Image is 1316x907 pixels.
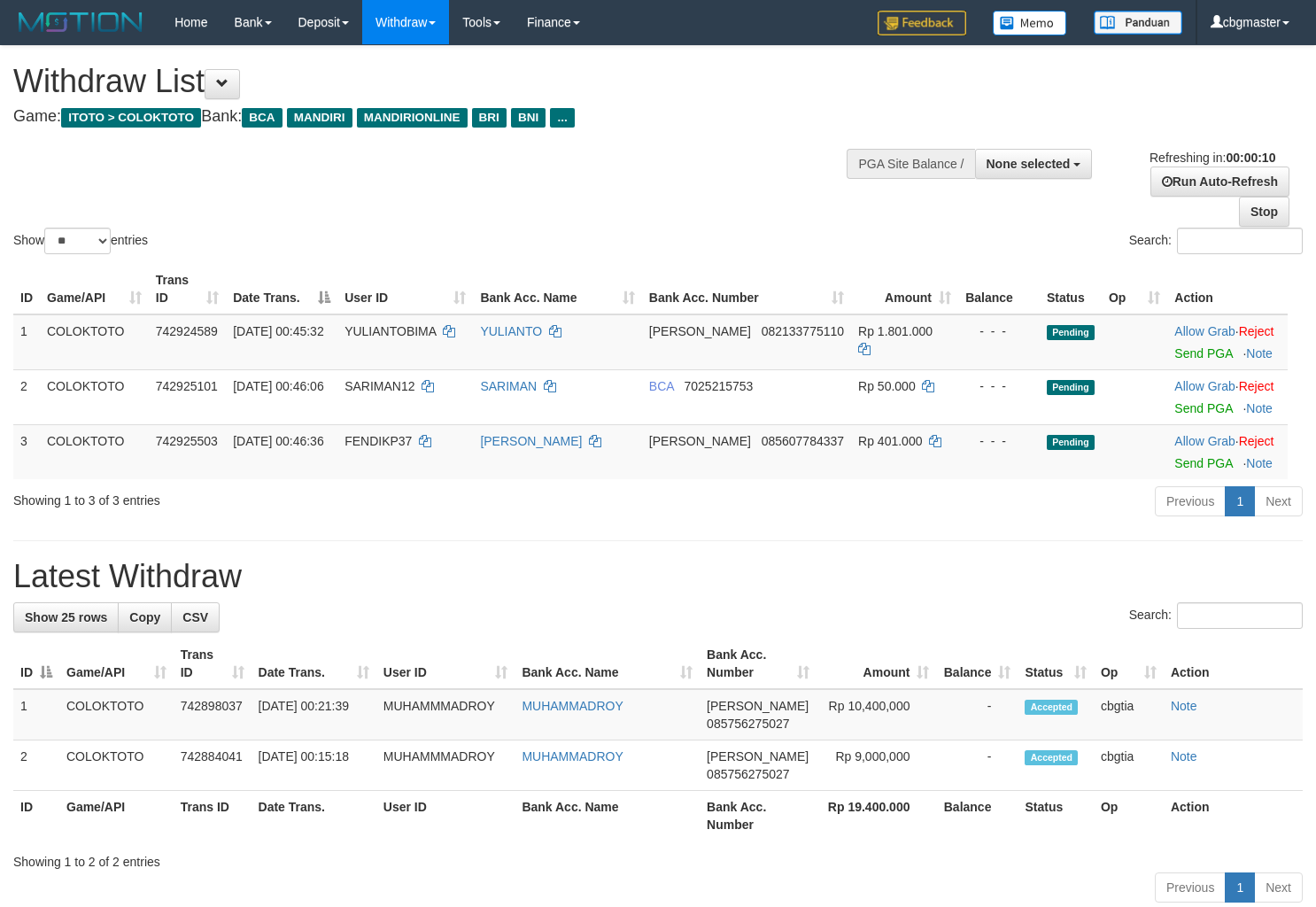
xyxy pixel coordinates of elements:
th: Balance: activate to sort column ascending [936,639,1018,689]
span: BCA [649,379,674,393]
th: Date Trans.: activate to sort column descending [226,264,337,314]
span: FENDIKP37 [344,434,412,448]
th: Bank Acc. Number: activate to sort column ascending [700,639,817,689]
div: PGA Site Balance / [847,149,974,179]
a: Next [1254,872,1303,903]
a: Reject [1239,434,1274,448]
th: Date Trans. [252,791,376,841]
td: 2 [13,740,59,791]
th: User ID [376,791,515,841]
img: Feedback.jpg [878,11,966,35]
a: Previous [1155,872,1226,903]
span: Pending [1047,435,1095,450]
a: Note [1171,699,1197,713]
a: Allow Grab [1174,434,1235,448]
a: Copy [118,602,172,632]
button: None selected [975,149,1093,179]
span: · [1174,324,1238,338]
a: Send PGA [1174,346,1232,360]
span: Copy 7025215753 to clipboard [685,379,754,393]
td: 1 [13,689,59,740]
span: · [1174,379,1238,393]
th: Status [1040,264,1102,314]
td: COLOKTOTO [40,424,149,479]
span: Copy 085756275027 to clipboard [707,717,789,731]
a: Send PGA [1174,401,1232,415]
th: Game/API [59,791,174,841]
span: 742925503 [156,434,218,448]
td: MUHAMMMADROY [376,740,515,791]
span: Accepted [1025,750,1078,765]
a: 1 [1225,486,1255,516]
span: BCA [242,108,282,128]
span: [DATE] 00:45:32 [233,324,323,338]
span: [DATE] 00:46:36 [233,434,323,448]
span: Copy [129,610,160,624]
td: 742884041 [174,740,252,791]
span: MANDIRIONLINE [357,108,468,128]
a: Run Auto-Refresh [1150,167,1289,197]
th: Action [1167,264,1288,314]
th: ID [13,791,59,841]
th: Op: activate to sort column ascending [1102,264,1167,314]
label: Search: [1129,228,1303,254]
span: [PERSON_NAME] [707,749,809,764]
th: Bank Acc. Number: activate to sort column ascending [642,264,851,314]
a: [PERSON_NAME] [480,434,582,448]
a: Note [1246,401,1273,415]
select: Showentries [44,228,111,254]
td: Rp 9,000,000 [817,740,936,791]
td: COLOKTOTO [59,689,174,740]
th: ID [13,264,40,314]
span: Pending [1047,380,1095,395]
img: MOTION_logo.png [13,9,148,35]
td: COLOKTOTO [40,369,149,424]
td: Rp 10,400,000 [817,689,936,740]
span: Copy 082133775110 to clipboard [762,324,844,338]
span: ITOTO > COLOKTOTO [61,108,201,128]
span: YULIANTOBIMA [344,324,436,338]
span: 742925101 [156,379,218,393]
label: Show entries [13,228,148,254]
td: · [1167,424,1288,479]
h1: Latest Withdraw [13,559,1303,594]
th: Trans ID: activate to sort column ascending [174,639,252,689]
td: cbgtia [1094,740,1164,791]
strong: 00:00:10 [1226,151,1275,165]
span: [DATE] 00:46:06 [233,379,323,393]
span: [PERSON_NAME] [649,434,751,448]
th: Action [1164,791,1303,841]
span: Pending [1047,325,1095,340]
div: - - - [965,432,1033,450]
span: Copy 085607784337 to clipboard [762,434,844,448]
a: YULIANTO [480,324,542,338]
th: Bank Acc. Name [515,791,700,841]
th: Op: activate to sort column ascending [1094,639,1164,689]
a: Note [1246,456,1273,470]
th: Rp 19.400.000 [817,791,936,841]
a: Note [1171,749,1197,764]
a: Show 25 rows [13,602,119,632]
h4: Game: Bank: [13,108,860,126]
td: 3 [13,424,40,479]
td: 742898037 [174,689,252,740]
div: - - - [965,377,1033,395]
span: Copy 085756275027 to clipboard [707,767,789,781]
span: CSV [182,610,208,624]
th: Op [1094,791,1164,841]
span: Accepted [1025,700,1078,715]
input: Search: [1177,228,1303,254]
th: Action [1164,639,1303,689]
a: Previous [1155,486,1226,516]
a: Note [1246,346,1273,360]
td: COLOKTOTO [59,740,174,791]
div: - - - [965,322,1033,340]
a: SARIMAN [480,379,537,393]
th: Amount: activate to sort column ascending [817,639,936,689]
td: cbgtia [1094,689,1164,740]
input: Search: [1177,602,1303,629]
th: User ID: activate to sort column ascending [376,639,515,689]
td: [DATE] 00:21:39 [252,689,376,740]
a: Reject [1239,379,1274,393]
a: Allow Grab [1174,324,1235,338]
